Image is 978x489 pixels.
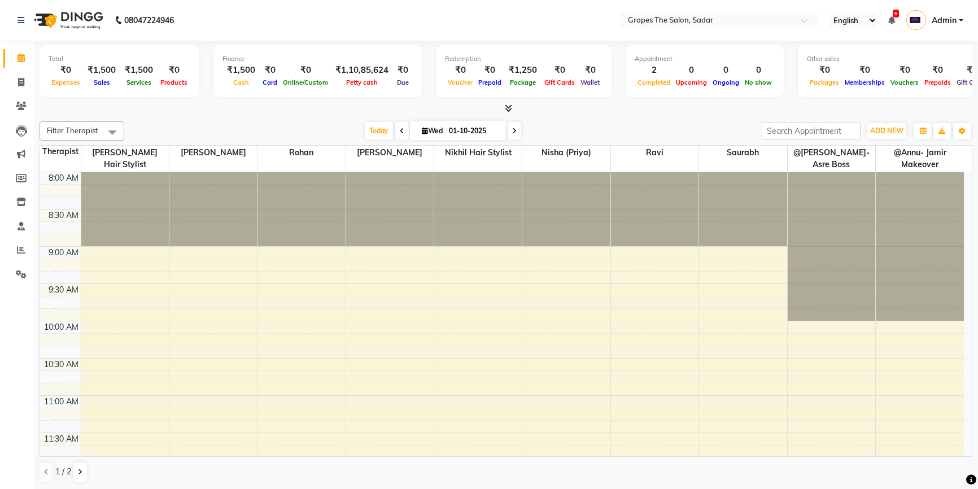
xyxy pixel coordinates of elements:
[42,359,81,370] div: 10:30 AM
[257,146,345,160] span: rohan
[42,396,81,408] div: 11:00 AM
[445,78,475,86] span: Voucher
[893,10,899,18] span: 6
[49,64,83,77] div: ₹0
[49,78,83,86] span: Expenses
[742,78,775,86] span: No show
[280,64,331,77] div: ₹0
[280,78,331,86] span: Online/Custom
[46,209,81,221] div: 8:30 AM
[922,78,954,86] span: Prepaids
[29,5,106,36] img: logo
[578,78,602,86] span: Wallet
[932,15,957,27] span: Admin
[120,64,158,77] div: ₹1,500
[807,64,842,77] div: ₹0
[542,78,578,86] span: Gift Cards
[434,146,522,160] span: Nikhil Hair stylist
[710,64,742,77] div: 0
[876,146,964,172] span: @Annu- jamir makeover
[343,78,381,86] span: Petty cash
[47,126,98,135] span: Filter Therapist
[394,78,412,86] span: Due
[445,54,602,64] div: Redemption
[419,126,446,135] span: Wed
[906,10,926,30] img: Admin
[611,146,698,160] span: ravi
[867,123,906,139] button: ADD NEW
[888,15,895,25] a: 6
[699,146,787,160] span: saurabh
[578,64,602,77] div: ₹0
[42,321,81,333] div: 10:00 AM
[710,78,742,86] span: Ongoing
[842,78,888,86] span: Memberships
[522,146,610,160] span: nisha (priya)
[222,54,413,64] div: Finance
[842,64,888,77] div: ₹0
[331,64,393,77] div: ₹1,10,85,624
[870,126,903,135] span: ADD NEW
[158,78,190,86] span: Products
[124,5,174,36] b: 08047224946
[40,146,81,158] div: Therapist
[91,78,113,86] span: Sales
[222,64,260,77] div: ₹1,500
[81,146,169,172] span: [PERSON_NAME] hair stylist
[742,64,775,77] div: 0
[635,54,775,64] div: Appointment
[42,433,81,445] div: 11:30 AM
[83,64,120,77] div: ₹1,500
[504,64,542,77] div: ₹1,250
[158,64,190,77] div: ₹0
[169,146,257,160] span: [PERSON_NAME]
[46,284,81,296] div: 9:30 AM
[49,54,190,64] div: Total
[260,78,280,86] span: Card
[788,146,875,172] span: @[PERSON_NAME]-Asre Boss
[475,78,504,86] span: Prepaid
[475,64,504,77] div: ₹0
[807,78,842,86] span: Packages
[673,64,710,77] div: 0
[230,78,252,86] span: Cash
[922,64,954,77] div: ₹0
[46,247,81,259] div: 9:00 AM
[635,78,673,86] span: Completed
[393,64,413,77] div: ₹0
[55,466,71,478] span: 1 / 2
[542,64,578,77] div: ₹0
[762,122,861,139] input: Search Appointment
[46,172,81,184] div: 8:00 AM
[888,78,922,86] span: Vouchers
[507,78,539,86] span: Package
[446,123,502,139] input: 2025-10-01
[888,64,922,77] div: ₹0
[260,64,280,77] div: ₹0
[635,64,673,77] div: 2
[346,146,434,160] span: [PERSON_NAME]
[124,78,154,86] span: Services
[445,64,475,77] div: ₹0
[365,122,393,139] span: Today
[673,78,710,86] span: Upcoming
